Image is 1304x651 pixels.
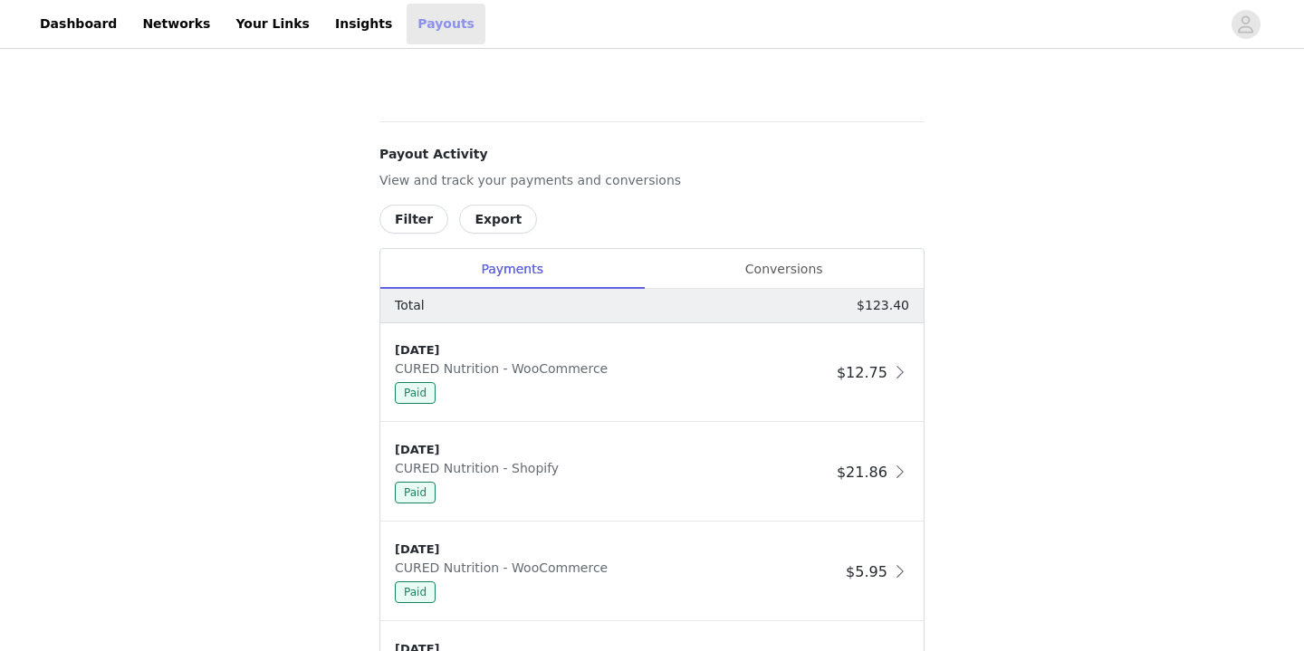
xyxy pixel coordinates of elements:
[395,361,615,376] span: CURED Nutrition - WooCommerce
[380,249,644,290] div: Payments
[131,4,221,44] a: Networks
[395,296,425,315] p: Total
[379,145,925,164] h4: Payout Activity
[395,581,436,603] span: Paid
[395,441,829,459] div: [DATE]
[407,4,485,44] a: Payouts
[395,461,566,475] span: CURED Nutrition - Shopify
[225,4,321,44] a: Your Links
[846,563,887,580] span: $5.95
[380,323,924,423] div: clickable-list-item
[395,541,839,559] div: [DATE]
[379,205,448,234] button: Filter
[379,171,925,190] p: View and track your payments and conversions
[380,423,924,522] div: clickable-list-item
[395,482,436,503] span: Paid
[837,464,887,481] span: $21.86
[395,341,829,359] div: [DATE]
[857,296,909,315] p: $123.40
[459,205,537,234] button: Export
[29,4,128,44] a: Dashboard
[1237,10,1254,39] div: avatar
[380,522,924,622] div: clickable-list-item
[324,4,403,44] a: Insights
[395,382,436,404] span: Paid
[395,560,615,575] span: CURED Nutrition - WooCommerce
[644,249,924,290] div: Conversions
[837,364,887,381] span: $12.75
